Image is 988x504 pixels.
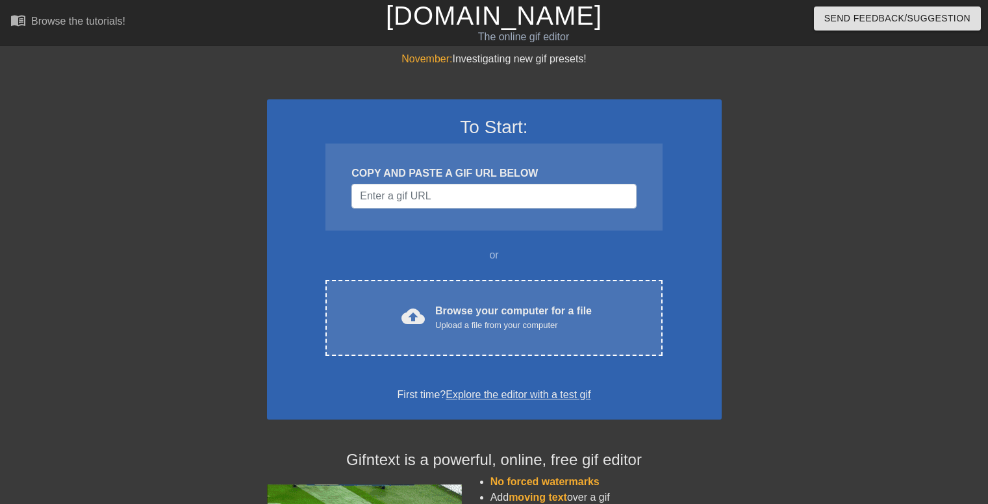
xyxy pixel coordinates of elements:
button: Send Feedback/Suggestion [814,6,981,31]
span: Send Feedback/Suggestion [824,10,970,27]
div: COPY AND PASTE A GIF URL BELOW [351,166,636,181]
span: No forced watermarks [490,476,600,487]
div: The online gif editor [336,29,711,45]
h4: Gifntext is a powerful, online, free gif editor [267,451,722,470]
div: Investigating new gif presets! [267,51,722,67]
span: cloud_upload [401,305,425,328]
div: First time? [284,387,705,403]
h3: To Start: [284,116,705,138]
a: Explore the editor with a test gif [446,389,590,400]
div: Browse the tutorials! [31,16,125,27]
div: Upload a file from your computer [435,319,592,332]
span: November: [401,53,452,64]
a: Browse the tutorials! [10,12,125,32]
a: [DOMAIN_NAME] [386,1,602,30]
input: Username [351,184,636,208]
div: or [301,247,688,263]
div: Browse your computer for a file [435,303,592,332]
span: menu_book [10,12,26,28]
span: moving text [509,492,567,503]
